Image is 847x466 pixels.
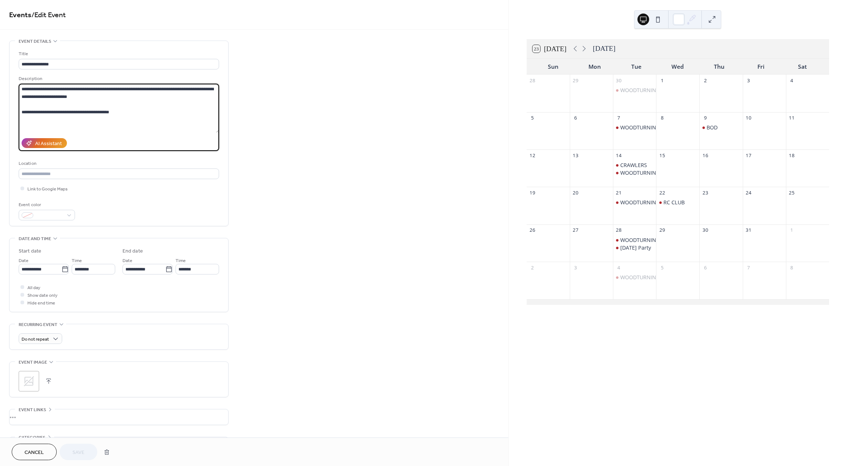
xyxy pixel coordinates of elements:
[702,77,709,84] div: 2
[529,152,536,159] div: 12
[593,43,616,54] div: [DATE]
[745,264,752,271] div: 7
[663,199,685,206] div: RC CLUB
[616,115,622,121] div: 7
[788,152,795,159] div: 18
[788,264,795,271] div: 8
[699,124,742,131] div: BOD
[788,227,795,234] div: 1
[613,274,656,281] div: WOODTURNING
[19,201,74,209] div: Event color
[616,59,657,75] div: Tue
[27,284,40,292] span: All day
[702,115,709,121] div: 9
[616,264,622,271] div: 4
[532,59,574,75] div: Sun
[613,162,656,169] div: CRAWLERS
[782,59,823,75] div: Sat
[529,227,536,234] div: 26
[19,257,29,265] span: Date
[788,115,795,121] div: 11
[19,38,51,45] span: Event details
[613,169,656,177] div: WOODTURNING
[656,199,699,206] div: RC CLUB
[616,190,622,196] div: 21
[702,152,709,159] div: 16
[572,190,579,196] div: 20
[702,264,709,271] div: 6
[9,8,31,22] a: Events
[530,43,569,55] button: 23[DATE]
[72,257,82,265] span: Time
[35,140,62,148] div: AI Assistant
[745,115,752,121] div: 10
[745,227,752,234] div: 31
[745,190,752,196] div: 24
[19,235,51,243] span: Date and time
[529,115,536,121] div: 5
[572,77,579,84] div: 29
[572,264,579,271] div: 3
[176,257,186,265] span: Time
[10,409,228,425] div: •••
[707,124,718,131] div: BOD
[19,247,41,255] div: Start date
[616,77,622,84] div: 30
[702,227,709,234] div: 30
[659,115,665,121] div: 8
[613,236,656,244] div: WOODTURNING
[620,274,660,281] div: WOODTURNING
[22,335,49,344] span: Do not repeat
[699,59,740,75] div: Thu
[613,87,656,94] div: WOODTURNING
[529,77,536,84] div: 28
[574,59,616,75] div: Mon
[19,371,39,391] div: ;
[529,264,536,271] div: 2
[620,199,660,206] div: WOODTURNING
[10,437,228,452] div: •••
[19,75,218,83] div: Description
[788,190,795,196] div: 25
[19,50,218,58] div: Title
[572,152,579,159] div: 13
[572,227,579,234] div: 27
[659,227,665,234] div: 29
[27,292,57,299] span: Show date only
[740,59,782,75] div: Fri
[616,227,622,234] div: 28
[25,449,44,456] span: Cancel
[19,160,218,167] div: Location
[123,257,132,265] span: Date
[620,87,660,94] div: WOODTURNING
[659,152,665,159] div: 15
[659,264,665,271] div: 5
[27,299,55,307] span: Hide end time
[22,138,67,148] button: AI Assistant
[613,124,656,131] div: WOODTURNING
[657,59,699,75] div: Wed
[19,406,46,414] span: Event links
[613,199,656,206] div: WOODTURNING
[620,244,651,251] div: [DATE] Party
[659,77,665,84] div: 1
[659,190,665,196] div: 22
[616,152,622,159] div: 14
[572,115,579,121] div: 6
[620,169,660,177] div: WOODTURNING
[620,124,660,131] div: WOODTURNING
[620,236,660,244] div: WOODTURNING
[620,162,647,169] div: CRAWLERS
[27,185,68,193] span: Link to Google Maps
[613,244,656,251] div: Halloween Party
[745,152,752,159] div: 17
[19,359,47,366] span: Event image
[12,444,57,460] button: Cancel
[31,8,66,22] span: / Edit Event
[745,77,752,84] div: 3
[123,247,143,255] div: End date
[702,190,709,196] div: 23
[788,77,795,84] div: 4
[529,190,536,196] div: 19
